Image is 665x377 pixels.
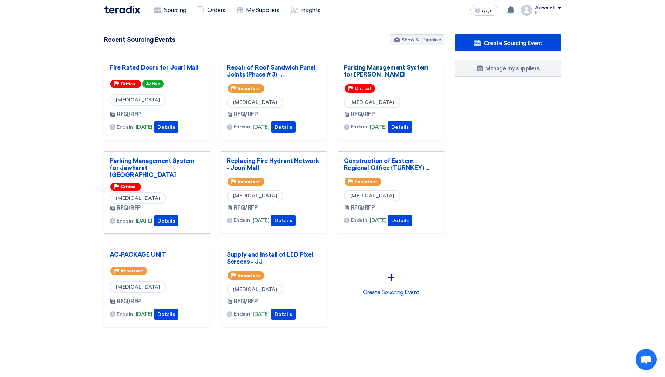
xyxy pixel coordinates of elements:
[192,2,231,18] a: Orders
[238,86,260,91] span: Important
[344,64,439,78] a: Parking Management System for [PERSON_NAME]
[227,64,321,78] a: Repair of Roof Sandwich Panel Joints (Phase # 3) -...
[484,40,542,46] span: Create Sourcing Event
[121,184,137,189] span: Critical
[355,86,371,91] span: Critical
[351,123,367,131] span: Ends in
[351,110,375,119] span: RFQ/RFP
[535,11,561,15] div: Hissa
[227,97,283,108] span: [MEDICAL_DATA]
[110,251,204,258] a: AC-PACKAGE UNIT
[238,179,260,184] span: Important
[253,217,269,225] span: [DATE]
[234,217,250,224] span: Ends in
[117,297,141,306] span: RFQ/RFP
[388,121,412,133] button: Details
[344,190,400,201] span: [MEDICAL_DATA]
[117,124,133,131] span: Ends in
[227,284,283,295] span: [MEDICAL_DATA]
[234,110,258,119] span: RFQ/RFP
[521,5,532,16] img: profile_test.png
[231,2,285,18] a: My Suppliers
[351,204,375,212] span: RFQ/RFP
[344,251,439,313] div: Create Soucring Event
[136,123,152,131] span: [DATE]
[344,97,400,108] span: [MEDICAL_DATA]
[390,34,444,45] a: Show All Pipeline
[104,36,175,44] h4: Recent Sourcing Events
[117,204,141,212] span: RFQ/RFP
[344,157,439,171] a: Construction of Eastern Regional Office (TURNKEY) ...
[154,215,178,226] button: Details
[234,310,250,318] span: Ends in
[121,81,137,86] span: Critical
[117,110,141,119] span: RFQ/RFP
[110,157,204,178] a: Parking Management System for Jawharat [GEOGRAPHIC_DATA]
[136,310,152,318] span: [DATE]
[154,309,178,320] button: Details
[121,269,143,273] span: Important
[117,217,133,225] span: Ends in
[470,5,498,16] button: العربية
[482,8,494,13] span: العربية
[234,204,258,212] span: RFQ/RFP
[271,121,296,133] button: Details
[110,192,166,204] span: [MEDICAL_DATA]
[370,217,386,225] span: [DATE]
[117,311,133,318] span: Ends in
[636,349,657,370] div: Open chat
[271,215,296,226] button: Details
[351,217,367,224] span: Ends in
[227,157,321,171] a: Replacing Fire Hydrant Network - Jouri Mall
[110,64,204,71] a: Fire Rated Doors for Jouri Mall
[535,5,555,11] div: Account
[154,121,178,133] button: Details
[370,123,386,131] span: [DATE]
[253,123,269,131] span: [DATE]
[110,94,166,106] span: [MEDICAL_DATA]
[104,6,140,14] img: Teradix logo
[253,310,269,318] span: [DATE]
[344,267,439,288] div: +
[149,2,192,18] a: Sourcing
[227,190,283,201] span: [MEDICAL_DATA]
[136,217,152,225] span: [DATE]
[355,179,377,184] span: Important
[388,215,412,226] button: Details
[455,60,561,77] a: Manage my suppliers
[234,297,258,306] span: RFQ/RFP
[110,281,166,293] span: [MEDICAL_DATA]
[271,309,296,320] button: Details
[142,80,164,88] span: Active
[285,2,326,18] a: Insights
[238,273,260,278] span: Important
[234,123,250,131] span: Ends in
[227,251,321,265] a: Supply and Install of LED Pixel Screens - JJ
